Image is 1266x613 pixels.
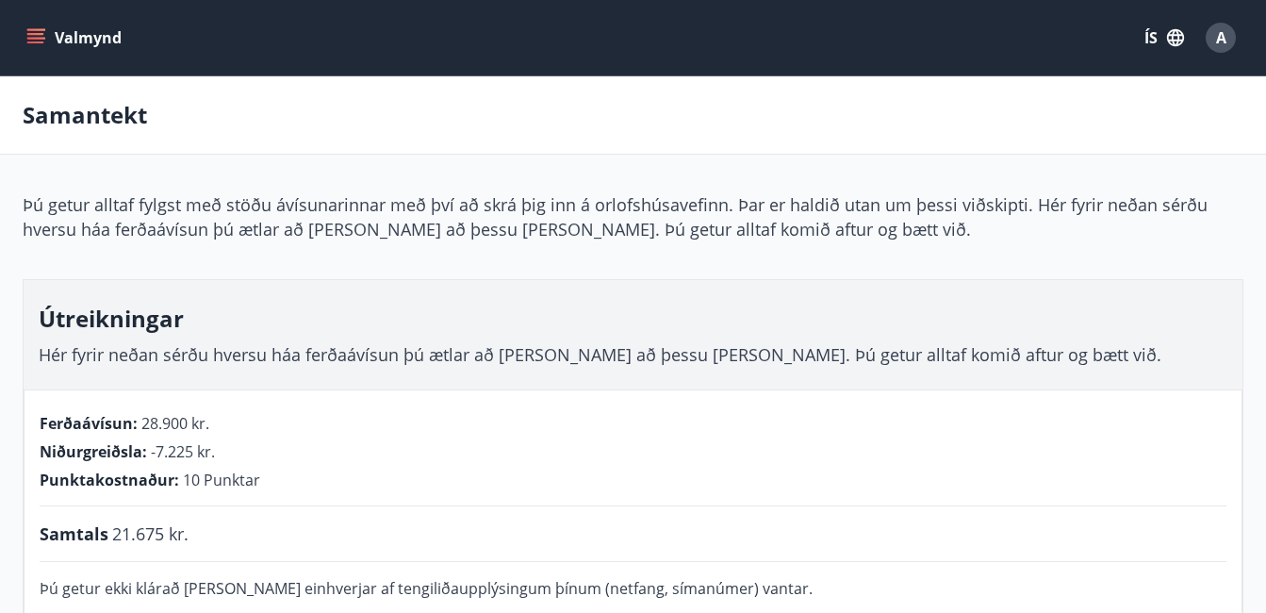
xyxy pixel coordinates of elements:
[1216,27,1226,48] span: A
[1198,15,1243,60] button: A
[23,192,1243,241] p: Þú getur alltaf fylgst með stöðu ávísunarinnar með því að skrá þig inn á orlofshúsavefinn. Þar er...
[40,441,147,462] span: Niðurgreiðsla :
[40,413,138,434] span: Ferðaávísun :
[1134,21,1194,55] button: ÍS
[39,343,1161,366] span: Hér fyrir neðan sérðu hversu háa ferðaávísun þú ætlar að [PERSON_NAME] að þessu [PERSON_NAME]. Þú...
[40,522,108,546] span: Samtals
[23,21,129,55] button: menu
[141,413,209,434] span: 28.900 kr.
[151,441,215,462] span: -7.225 kr.
[39,303,1227,335] h3: Útreikningar
[183,470,260,490] span: 10 Punktar
[40,470,179,490] span: Punktakostnaður :
[23,99,147,131] p: Samantekt
[40,578,813,599] span: Þú getur ekki klárað [PERSON_NAME] einhverjar af tengiliðaupplýsingum þínum (netfang, símanúmer) ...
[112,522,189,546] span: 21.675 kr.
